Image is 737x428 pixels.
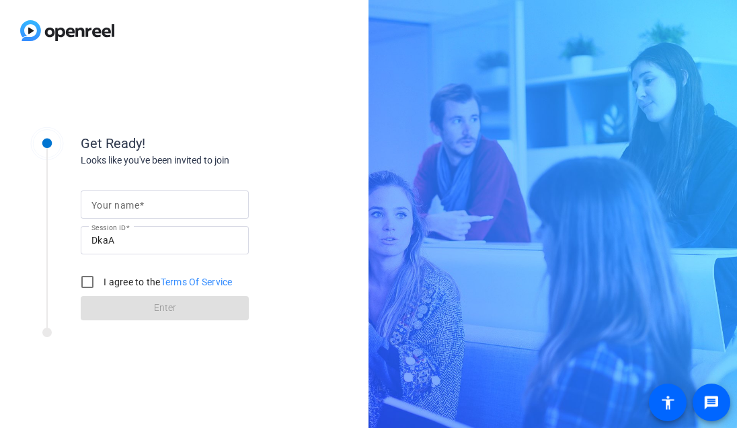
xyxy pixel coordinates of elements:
[161,277,233,287] a: Terms Of Service
[660,394,676,411] mat-icon: accessibility
[91,223,126,231] mat-label: Session ID
[101,275,233,289] label: I agree to the
[81,133,350,153] div: Get Ready!
[91,200,139,211] mat-label: Your name
[703,394,720,411] mat-icon: message
[81,153,350,168] div: Looks like you've been invited to join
